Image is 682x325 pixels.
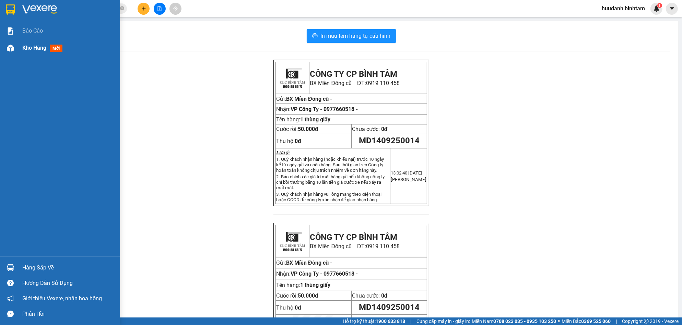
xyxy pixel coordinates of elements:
span: copyright [644,319,649,324]
span: Cước rồi: [276,126,318,132]
span: BX Miền Đông cũ ĐT: [310,243,400,250]
span: VP Công Ty - [17,49,84,55]
span: 1 [658,3,661,8]
span: ⚪️ [558,320,560,323]
span: Gửi: [3,39,13,46]
img: icon-new-feature [654,5,660,12]
span: 0919 110 458 [366,243,400,250]
span: In mẫu tem hàng tự cấu hình [320,32,390,40]
button: aim [169,3,181,15]
span: Tên hàng: [276,116,330,123]
span: Giới thiệu Vexere, nhận hoa hồng [22,294,102,303]
img: logo [3,5,23,36]
span: close-circle [120,6,124,10]
strong: 0369 525 060 [581,318,611,324]
span: Gửi: [276,260,332,266]
strong: Lưu ý: [276,150,290,155]
span: | [410,317,411,325]
img: warehouse-icon [7,45,14,52]
span: VP Công Ty - [291,270,358,277]
span: BX Miền Đông cũ ĐT: [24,24,93,37]
div: Hướng dẫn sử dụng [22,278,115,288]
img: logo-vxr [6,4,15,15]
span: | [616,317,617,325]
span: 0977660518 - [324,270,358,277]
span: BX Miền Đông cũ - [286,260,332,266]
span: 0đ [381,126,388,132]
span: printer [312,33,318,39]
span: 13:02:40 [DATE] [391,170,422,176]
span: Kho hàng [22,45,46,51]
span: Gửi: [276,96,286,102]
span: 0977660518 - [324,106,358,112]
span: Thu hộ: [276,304,301,311]
span: Nhận: [3,49,84,55]
span: [PERSON_NAME] [391,177,426,182]
span: 50.000đ [298,292,318,299]
span: Chưa cước: [352,292,388,299]
span: file-add [157,6,162,11]
span: huudanh.binhtam [596,4,650,13]
img: logo [277,226,308,256]
strong: 1900 633 818 [376,318,405,324]
div: Hàng sắp về [22,263,115,273]
span: question-circle [7,280,14,286]
span: VP Công Ty - [291,106,358,112]
span: Thu hộ: [276,138,301,144]
strong: CÔNG TY CP BÌNH TÂM [310,232,398,242]
span: 0919 110 458 [366,80,400,86]
span: Cước rồi: [276,292,318,299]
span: Tên hàng: [276,282,330,288]
span: 1. Quý khách nhận hàng (hoặc khiếu nại) trước 10 ngày kể từ ngày gửi và nhận hàng. Sau thời gian ... [276,157,384,173]
span: Hỗ trợ kỹ thuật: [343,317,405,325]
span: MD1409250014 [359,136,420,145]
button: plus [138,3,150,15]
strong: CÔNG TY CP BÌNH TÂM [24,4,93,23]
span: notification [7,295,14,302]
strong: 0đ [295,138,301,144]
span: Nhận: [276,270,358,277]
span: Chưa cước: [352,126,388,132]
strong: CÔNG TY CP BÌNH TÂM [310,69,398,79]
span: BX Miền Đông cũ - [13,39,59,46]
span: 2. Bảo chính xác giá trị mặt hàng gửi nếu không công ty chỉ bồi thường bằng 10 lần tiền giá cước ... [276,174,385,190]
span: 0đ [381,292,388,299]
span: 0977660518 - [50,49,84,55]
img: solution-icon [7,27,14,35]
span: Miền Nam [472,317,556,325]
img: logo [277,62,308,93]
span: Báo cáo [22,26,43,35]
img: warehouse-icon [7,264,14,271]
span: close-circle [120,5,124,12]
span: plus [141,6,146,11]
span: aim [173,6,178,11]
span: Nhận: [276,106,358,112]
button: printerIn mẫu tem hàng tự cấu hình [307,29,396,43]
div: Phản hồi [22,309,115,319]
button: caret-down [666,3,678,15]
span: message [7,311,14,317]
span: 0919 110 458 [24,24,93,37]
span: 1 thùng giấy [300,116,330,123]
span: BX Miền Đông cũ ĐT: [310,80,400,86]
span: 3. Quý khách nhận hàng vui lòng mang theo điện thoại hoặc CCCD đề công ty xác nhận để giao nhận h... [276,192,381,202]
span: Cung cấp máy in - giấy in: [416,317,470,325]
span: 1 thùng giấy [300,282,330,288]
strong: 0đ [295,304,301,311]
span: caret-down [669,5,675,12]
span: MD1409250014 [359,302,420,312]
span: BX Miền Đông cũ - [286,96,332,102]
span: 50.000đ [298,126,318,132]
sup: 1 [657,3,662,8]
span: Miền Bắc [562,317,611,325]
button: file-add [154,3,166,15]
span: mới [50,45,62,52]
strong: 0708 023 035 - 0935 103 250 [493,318,556,324]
